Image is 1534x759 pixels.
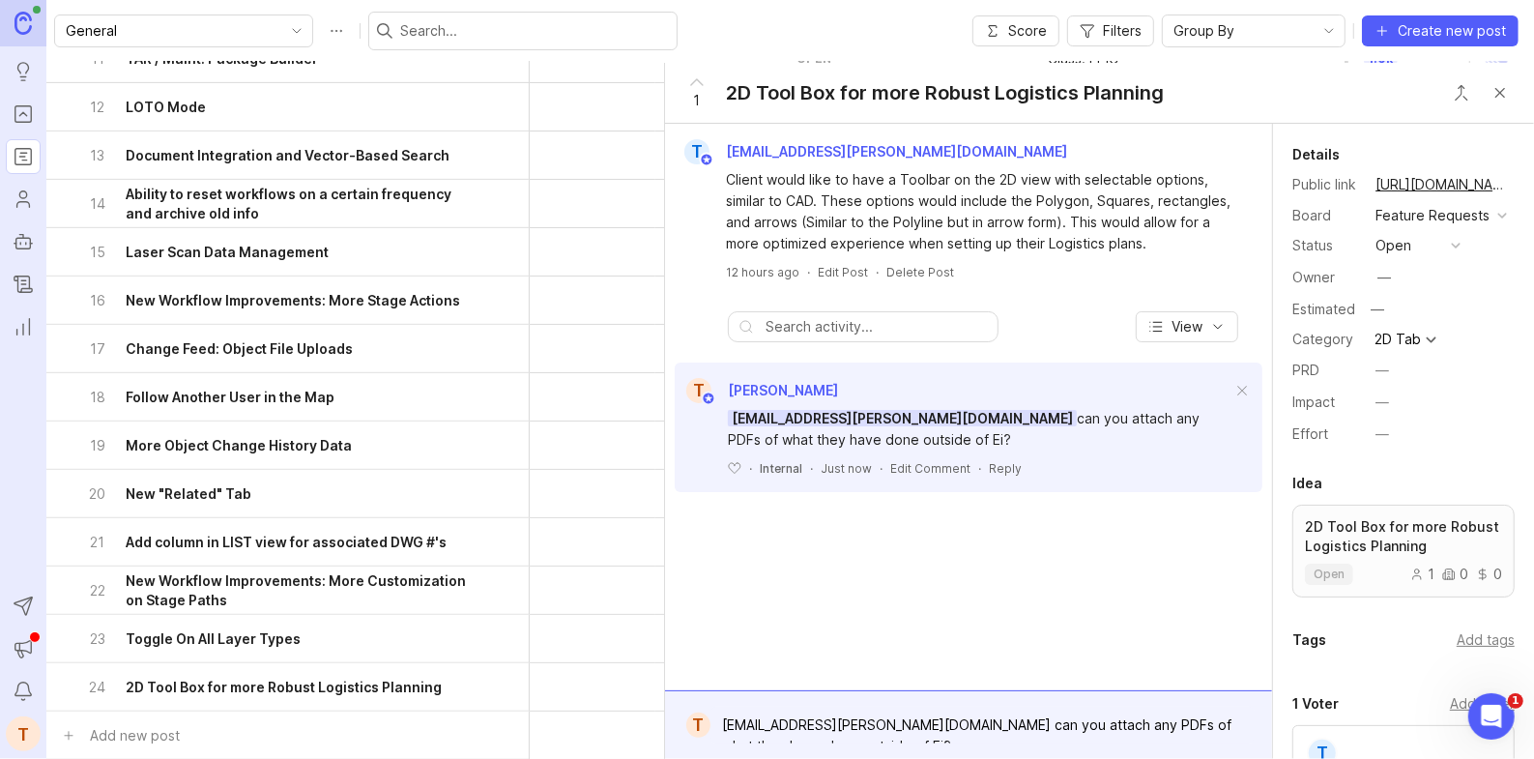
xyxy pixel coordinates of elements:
button: Impact [1370,390,1395,415]
button: Create new post [1362,15,1519,46]
div: Add new post [90,725,180,746]
label: Effort [1292,425,1328,442]
div: · [880,460,883,477]
a: T[PERSON_NAME] [675,378,838,403]
button: 17Change Feed: Object File Uploads [89,325,475,372]
h6: More Object Change History Data [126,436,352,455]
div: Edit Post [818,264,868,280]
div: — [1377,267,1391,288]
div: Delete Post [886,264,954,280]
div: — [1375,423,1389,445]
span: 12 hours ago [726,264,799,280]
div: Estimated [1292,303,1355,316]
button: 22New Workflow Improvements: More Customization on Stage Paths [89,567,475,614]
a: Roadmaps [6,139,41,174]
div: Public link [1292,174,1360,195]
button: 242D Tool Box for more Robust Logistics Planning [89,663,475,711]
div: Owner [1292,267,1360,288]
p: 13 [89,146,106,165]
p: 2D Tool Box for more Robust Logistics Planning [1305,517,1502,556]
div: 0 [1442,568,1468,581]
p: 17 [89,339,106,359]
p: 18 [89,388,106,407]
div: · [978,460,981,477]
button: Notifications [6,674,41,709]
div: Board [1292,205,1360,226]
button: 20New "Related" Tab [89,470,475,517]
div: Reply [989,460,1022,477]
span: View [1172,317,1202,336]
div: toggle menu [54,15,313,47]
div: 0 [1476,568,1502,581]
p: 23 [89,629,106,649]
div: T [686,713,710,738]
div: T [686,378,711,403]
div: 1 [1410,568,1434,581]
button: Roadmap options [321,15,352,46]
h6: 2D Tool Box for more Robust Logistics Planning [126,678,442,697]
p: 15 [89,243,106,262]
a: Ideas [6,54,41,89]
div: Internal [760,460,802,477]
button: 21Add column in LIST view for associated DWG #'s [89,518,475,566]
iframe: Intercom live chat [1468,693,1515,740]
div: open [1375,235,1411,256]
span: Create new post [1398,21,1506,41]
button: Close button [1442,73,1481,112]
button: Close button [1481,73,1520,112]
div: Client would like to have a Toolbar on the 2D view with selectable options, similar to CAD. These... [726,169,1233,254]
div: — [1375,392,1389,413]
a: [URL][DOMAIN_NAME] [1370,172,1515,197]
h6: LOTO Mode [126,98,206,117]
span: [PERSON_NAME] [728,382,838,398]
span: Score [1008,21,1047,41]
button: Filters [1067,15,1154,46]
span: [EMAIL_ADDRESS][PERSON_NAME][DOMAIN_NAME] [726,143,1067,160]
a: Reporting [6,309,41,344]
p: 14 [89,194,106,214]
p: 12 [89,98,106,117]
p: 19 [89,436,106,455]
a: Changelog [6,267,41,302]
div: · [876,264,879,280]
input: Search... [400,20,669,42]
button: 13Document Integration and Vector-Based Search [89,131,475,179]
p: 22 [89,581,106,600]
a: Portal [6,97,41,131]
div: Status [1292,235,1360,256]
div: · [807,264,810,280]
h6: Ability to reset workflows on a certain frequency and archive old info [126,185,475,223]
div: Edit Comment [890,460,970,477]
p: 20 [89,484,106,504]
button: 23Toggle On All Layer Types [89,615,475,662]
div: Add voter [1450,693,1515,715]
h6: New Workflow Improvements: More Stage Actions [126,291,460,310]
h6: Change Feed: Object File Uploads [126,339,353,359]
div: 1 Voter [1292,692,1339,715]
label: PRD [1292,362,1319,378]
h6: Toggle On All Layer Types [126,629,301,649]
input: Search activity... [766,316,988,337]
span: Just now [821,460,872,477]
img: member badge [702,392,716,406]
div: · [749,460,752,477]
button: 15Laser Scan Data Management [89,228,475,276]
button: T [6,716,41,751]
a: t[EMAIL_ADDRESS][PERSON_NAME][DOMAIN_NAME] [673,139,1083,164]
div: 2D Tab [1375,333,1421,346]
div: — [1375,360,1389,381]
div: Idea [1292,472,1322,495]
div: t [684,139,709,164]
a: 2D Tool Box for more Robust Logistics Planningopen100 [1292,505,1515,598]
button: Send to Autopilot [6,589,41,624]
img: member badge [700,153,714,167]
button: 19More Object Change History Data [89,422,475,469]
div: Feature Requests [1375,205,1490,226]
p: 24 [89,678,106,697]
div: Tags [1292,628,1326,652]
div: — [1365,297,1390,322]
button: 14Ability to reset workflows on a certain frequency and archive old info [89,180,475,227]
p: 21 [89,533,106,552]
div: Details [1292,143,1340,166]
